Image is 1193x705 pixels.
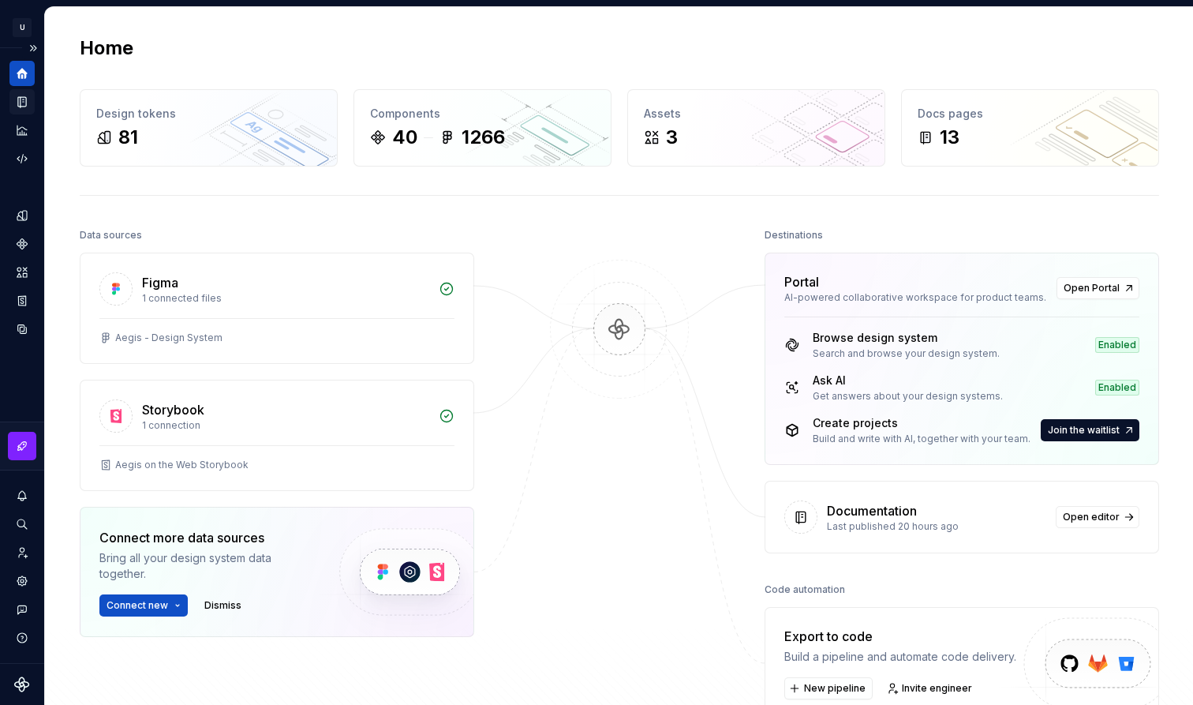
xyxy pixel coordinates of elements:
div: Data sources [80,224,142,246]
div: Get answers about your design systems. [813,390,1003,403]
div: Build a pipeline and automate code delivery. [784,649,1016,665]
div: Docs pages [918,106,1143,122]
div: Assets [644,106,869,122]
div: Aegis on the Web Storybook [115,459,249,471]
div: 40 [392,125,417,150]
span: Join the waitlist [1048,424,1120,437]
div: Design tokens [96,106,321,122]
div: Aegis - Design System [115,332,223,344]
a: Assets [9,260,35,285]
div: Bring all your design system data together. [99,550,312,582]
a: Components401266 [353,89,611,167]
a: Code automation [9,146,35,171]
a: Design tokens81 [80,89,338,167]
svg: Supernova Logo [14,677,30,692]
div: 3 [666,125,678,150]
div: Figma [142,273,178,292]
div: Storybook [142,400,204,419]
button: Join the waitlist [1041,419,1139,441]
button: Notifications [9,483,35,508]
a: Design tokens [9,203,35,228]
div: 81 [118,125,138,150]
button: New pipeline [784,677,873,699]
div: Build and write with AI, together with your team. [813,433,1030,445]
div: Components [370,106,595,122]
span: Connect new [107,599,168,612]
a: Figma1 connected filesAegis - Design System [80,253,474,364]
a: Data sources [9,317,35,342]
span: Open Portal [1064,282,1120,294]
div: Connect more data sources [99,528,312,547]
div: Export to code [784,627,1016,646]
div: 1 connected files [142,292,429,305]
div: Code automation [765,579,845,601]
div: 13 [940,125,959,150]
a: Settings [9,568,35,594]
span: Dismiss [204,599,241,612]
div: Documentation [827,501,917,520]
a: Storybook1 connectionAegis on the Web Storybook [80,380,474,491]
button: Contact support [9,597,35,622]
a: Home [9,61,35,86]
div: 1266 [462,125,505,150]
div: Destinations [765,224,823,246]
a: Docs pages13 [901,89,1159,167]
a: Open editor [1056,506,1139,528]
div: Enabled [1095,337,1139,353]
a: Analytics [9,118,35,143]
a: Assets3 [627,89,885,167]
h2: Home [80,36,133,61]
button: Connect new [99,594,188,617]
div: Browse design system [813,330,1000,346]
button: Expand sidebar [22,37,44,59]
div: AI-powered collaborative workspace for product teams. [784,291,1047,304]
div: Enabled [1095,380,1139,396]
button: Dismiss [197,594,249,617]
button: Search ⌘K [9,512,35,537]
div: U [13,18,32,37]
a: Open Portal [1056,277,1139,299]
a: Storybook stories [9,288,35,313]
div: Ask AI [813,373,1003,388]
div: Portal [784,272,819,291]
span: New pipeline [804,682,866,695]
a: Invite team [9,540,35,565]
div: Last published 20 hours ago [827,520,1046,533]
a: Components [9,231,35,257]
div: Search and browse your design system. [813,347,1000,360]
span: Invite engineer [902,682,972,695]
div: Create projects [813,415,1030,431]
div: 1 connection [142,419,429,432]
button: U [3,10,41,44]
span: Open editor [1063,511,1120,523]
a: Documentation [9,89,35,114]
a: Invite engineer [882,677,979,699]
